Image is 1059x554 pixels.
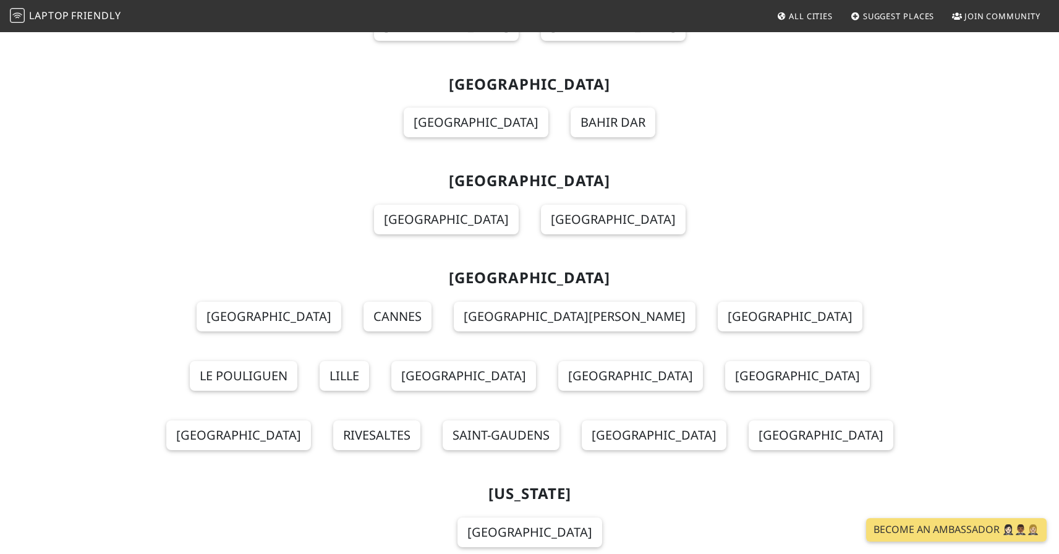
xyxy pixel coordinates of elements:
[582,420,726,450] a: [GEOGRAPHIC_DATA]
[29,9,69,22] span: Laptop
[320,361,369,391] a: Lille
[129,172,930,190] h2: [GEOGRAPHIC_DATA]
[718,302,862,331] a: [GEOGRAPHIC_DATA]
[166,420,311,450] a: [GEOGRAPHIC_DATA]
[457,518,602,547] a: [GEOGRAPHIC_DATA]
[129,269,930,287] h2: [GEOGRAPHIC_DATA]
[190,361,297,391] a: Le Pouliguen
[129,75,930,93] h2: [GEOGRAPHIC_DATA]
[391,361,536,391] a: [GEOGRAPHIC_DATA]
[10,6,121,27] a: LaptopFriendly LaptopFriendly
[443,420,559,450] a: Saint-Gaudens
[558,361,703,391] a: [GEOGRAPHIC_DATA]
[947,5,1045,27] a: Join Community
[10,8,25,23] img: LaptopFriendly
[866,518,1047,542] a: Become an Ambassador 🤵🏻‍♀️🤵🏾‍♂️🤵🏼‍♀️
[454,302,695,331] a: [GEOGRAPHIC_DATA][PERSON_NAME]
[333,420,420,450] a: Rivesaltes
[364,302,432,331] a: Cannes
[571,108,655,137] a: Bahir Dar
[404,108,548,137] a: [GEOGRAPHIC_DATA]
[129,485,930,503] h2: [US_STATE]
[863,11,935,22] span: Suggest Places
[772,5,838,27] a: All Cities
[541,205,686,234] a: [GEOGRAPHIC_DATA]
[374,205,519,234] a: [GEOGRAPHIC_DATA]
[725,361,870,391] a: [GEOGRAPHIC_DATA]
[789,11,833,22] span: All Cities
[71,9,121,22] span: Friendly
[197,302,341,331] a: [GEOGRAPHIC_DATA]
[964,11,1040,22] span: Join Community
[846,5,940,27] a: Suggest Places
[749,420,893,450] a: [GEOGRAPHIC_DATA]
